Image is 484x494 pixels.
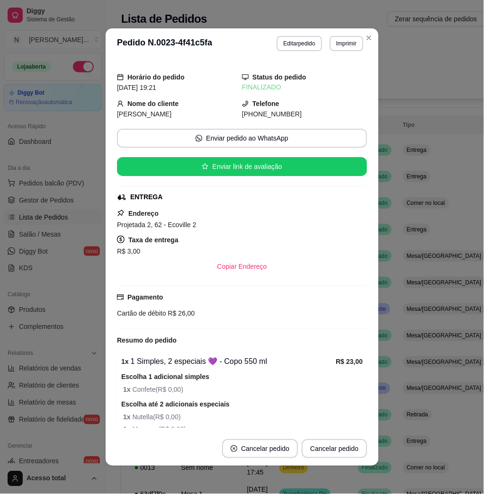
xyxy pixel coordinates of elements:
span: [PHONE_NUMBER] [242,110,302,118]
button: close-circleCancelar pedido [222,439,298,458]
span: Morango ( R$ 0,00 ) [123,424,363,434]
strong: Pagamento [127,293,163,301]
h3: Pedido N. 0023-4f41c5fa [117,36,212,51]
div: ENTREGA [130,192,162,202]
strong: Telefone [252,100,279,107]
span: pushpin [117,209,125,217]
strong: 1 x [121,358,129,365]
strong: Resumo do pedido [117,336,177,344]
span: Nutella ( R$ 0,00 ) [123,412,363,422]
strong: Escolha 1 adicional simples [121,373,209,380]
button: Cancelar pedido [302,439,367,458]
strong: Horário do pedido [127,73,185,81]
div: FINALIZADO [242,82,367,92]
strong: 1 x [123,413,132,421]
span: calendar [117,74,124,80]
span: star [202,163,208,170]
span: R$ 3,00 [117,247,140,255]
span: Cartão de débito [117,309,166,317]
span: whats-app [196,135,202,141]
span: [PERSON_NAME] [117,110,171,118]
span: dollar [117,236,125,243]
button: whats-appEnviar pedido ao WhatsApp [117,129,367,148]
strong: R$ 23,00 [336,358,363,365]
span: credit-card [117,294,124,300]
button: Editarpedido [277,36,322,51]
span: Confete ( R$ 0,00 ) [123,384,363,395]
span: user [117,100,124,107]
button: starEnviar link de avaliação [117,157,367,176]
strong: Status do pedido [252,73,306,81]
strong: Taxa de entrega [128,236,179,244]
button: Copiar Endereço [209,257,274,276]
button: Close [361,30,376,45]
strong: 1 x [123,386,132,393]
span: R$ 26,00 [166,309,195,317]
span: phone [242,100,249,107]
strong: Endereço [128,210,159,217]
strong: Escolha até 2 adicionais especiais [121,400,230,408]
span: [DATE] 19:21 [117,84,156,91]
strong: 1 x [123,425,132,433]
strong: Nome do cliente [127,100,179,107]
span: Projetada 2, 62 - Ecoville 2 [117,221,196,229]
button: Imprimir [330,36,363,51]
span: desktop [242,74,249,80]
div: 1 Simples, 2 especiais 💜 - Copo 550 ml [121,356,336,367]
span: close-circle [231,445,237,452]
